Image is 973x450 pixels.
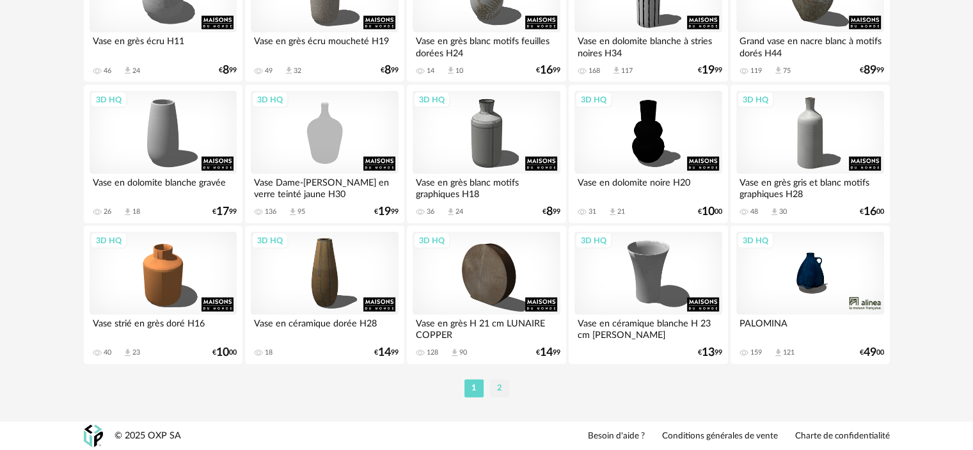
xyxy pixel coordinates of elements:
[284,66,294,76] span: Download icon
[698,207,722,216] div: € 00
[770,207,779,217] span: Download icon
[574,174,722,200] div: Vase en dolomite noire H20
[736,315,883,341] div: PALOMINA
[459,348,467,357] div: 90
[251,174,398,200] div: Vase Dame-[PERSON_NAME] en verre teinté jaune H30
[251,232,289,249] div: 3D HQ
[413,315,560,341] div: Vase en grès H 21 cm LUNAIRE COPPER
[123,66,132,76] span: Download icon
[90,92,127,108] div: 3D HQ
[378,207,391,216] span: 19
[702,348,715,357] span: 13
[860,348,884,357] div: € 00
[251,33,398,58] div: Vase en grès écru moucheté H19
[588,431,645,442] a: Besoin d'aide ?
[574,315,722,341] div: Vase en céramique blanche H 23 cm [PERSON_NAME]
[104,348,111,357] div: 40
[90,315,237,341] div: Vase strié en grès doré H16
[589,207,596,216] div: 31
[265,207,276,216] div: 136
[864,348,876,357] span: 49
[698,348,722,357] div: € 99
[864,207,876,216] span: 16
[698,66,722,75] div: € 99
[773,348,783,358] span: Download icon
[251,92,289,108] div: 3D HQ
[569,85,727,223] a: 3D HQ Vase en dolomite noire H20 31 Download icon 21 €1000
[123,207,132,217] span: Download icon
[783,67,791,76] div: 75
[540,66,553,75] span: 16
[427,207,434,216] div: 36
[542,207,560,216] div: € 99
[464,380,484,398] li: 1
[374,207,399,216] div: € 99
[265,67,273,76] div: 49
[245,85,404,223] a: 3D HQ Vase Dame-[PERSON_NAME] en verre teinté jaune H30 136 Download icon 95 €1999
[569,226,727,364] a: 3D HQ Vase en céramique blanche H 23 cm [PERSON_NAME] €1399
[84,85,242,223] a: 3D HQ Vase en dolomite blanche gravée 26 Download icon 18 €1799
[216,348,229,357] span: 10
[212,207,237,216] div: € 99
[731,85,889,223] a: 3D HQ Vase en grès gris et blanc motifs graphiques H28 48 Download icon 30 €1600
[132,207,140,216] div: 18
[413,92,450,108] div: 3D HQ
[540,348,553,357] span: 14
[297,207,305,216] div: 95
[219,66,237,75] div: € 99
[737,232,774,249] div: 3D HQ
[736,174,883,200] div: Vase en grès gris et blanc motifs graphiques H28
[662,431,778,442] a: Conditions générales de vente
[84,226,242,364] a: 3D HQ Vase strié en grès doré H16 40 Download icon 23 €1000
[795,431,890,442] a: Charte de confidentialité
[455,207,463,216] div: 24
[407,85,566,223] a: 3D HQ Vase en grès blanc motifs graphiques H18 36 Download icon 24 €899
[374,348,399,357] div: € 99
[736,33,883,58] div: Grand vase en nacre blanc à motifs dorés H44
[446,66,455,76] span: Download icon
[413,174,560,200] div: Vase en grès blanc motifs graphiques H18
[773,66,783,76] span: Download icon
[731,226,889,364] a: 3D HQ PALOMINA 159 Download icon 121 €4900
[450,348,459,358] span: Download icon
[589,67,600,76] div: 168
[413,33,560,58] div: Vase en grès blanc motifs feuilles dorées H24
[750,67,762,76] div: 119
[407,226,566,364] a: 3D HQ Vase en grès H 21 cm LUNAIRE COPPER 128 Download icon 90 €1499
[860,66,884,75] div: € 99
[455,67,463,76] div: 10
[750,348,762,357] div: 159
[265,348,273,357] div: 18
[546,207,553,216] span: 8
[216,207,229,216] span: 17
[490,380,509,398] li: 2
[446,207,455,217] span: Download icon
[574,33,722,58] div: Vase en dolomite blanche à stries noires H34
[575,232,612,249] div: 3D HQ
[115,430,181,442] div: © 2025 OXP SA
[84,425,103,447] img: OXP
[702,66,715,75] span: 19
[132,67,140,76] div: 24
[378,348,391,357] span: 14
[90,33,237,58] div: Vase en grès écru H11
[864,66,876,75] span: 89
[750,207,758,216] div: 48
[288,207,297,217] span: Download icon
[737,92,774,108] div: 3D HQ
[427,348,438,357] div: 128
[294,67,301,76] div: 32
[779,207,787,216] div: 30
[536,66,560,75] div: € 99
[536,348,560,357] div: € 99
[413,232,450,249] div: 3D HQ
[223,66,229,75] span: 8
[617,207,625,216] div: 21
[212,348,237,357] div: € 00
[123,348,132,358] span: Download icon
[702,207,715,216] span: 10
[132,348,140,357] div: 23
[104,67,111,76] div: 46
[381,66,399,75] div: € 99
[608,207,617,217] span: Download icon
